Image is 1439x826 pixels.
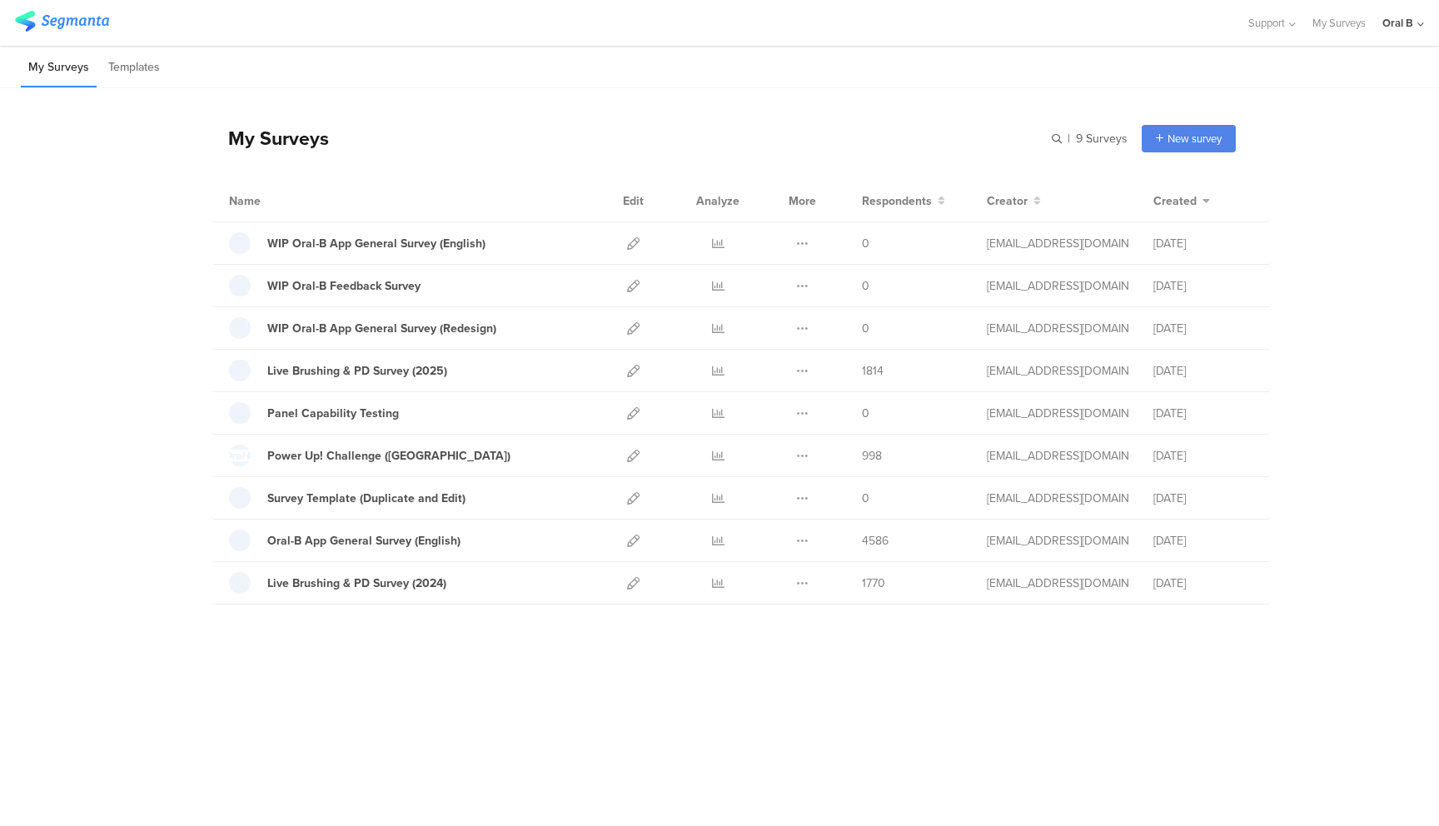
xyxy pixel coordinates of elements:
[1153,362,1253,380] div: [DATE]
[1168,131,1222,147] span: New survey
[267,277,421,295] div: WIP Oral-B Feedback Survey
[267,532,461,550] div: Oral-B App General Survey (English)
[15,11,109,32] img: segmanta logo
[615,180,651,221] div: Edit
[1153,277,1253,295] div: [DATE]
[212,124,329,152] div: My Surveys
[987,277,1128,295] div: polinedrio.v@pg.com
[987,192,1028,210] span: Creator
[229,402,399,424] a: Panel Capability Testing
[987,532,1128,550] div: polinedrio.v@pg.com
[987,490,1128,507] div: polinedrio.v@pg.com
[229,360,447,381] a: Live Brushing & PD Survey (2025)
[1076,130,1128,147] span: 9 Surveys
[229,487,466,509] a: Survey Template (Duplicate and Edit)
[267,362,447,380] div: Live Brushing & PD Survey (2025)
[1153,490,1253,507] div: [DATE]
[267,320,496,337] div: WIP Oral-B App General Survey (Redesign)
[1382,15,1413,31] div: Oral B
[1248,15,1285,31] span: Support
[862,192,932,210] span: Respondents
[229,317,496,339] a: WIP Oral-B App General Survey (Redesign)
[862,320,869,337] span: 0
[1153,575,1253,592] div: [DATE]
[229,192,329,210] div: Name
[862,447,882,465] span: 998
[987,235,1128,252] div: polinedrio.v@pg.com
[101,48,167,87] li: Templates
[1153,320,1253,337] div: [DATE]
[987,575,1128,592] div: polinedrio.v@pg.com
[267,405,399,422] div: Panel Capability Testing
[1153,405,1253,422] div: [DATE]
[862,192,945,210] button: Respondents
[693,180,743,221] div: Analyze
[862,405,869,422] span: 0
[1153,447,1253,465] div: [DATE]
[862,235,869,252] span: 0
[784,180,820,221] div: More
[1153,192,1210,210] button: Created
[987,192,1041,210] button: Creator
[267,575,446,592] div: Live Brushing & PD Survey (2024)
[987,362,1128,380] div: polinedrio.v@pg.com
[1153,532,1253,550] div: [DATE]
[862,277,869,295] span: 0
[229,275,421,296] a: WIP Oral-B Feedback Survey
[862,362,884,380] span: 1814
[267,235,485,252] div: WIP Oral-B App General Survey (English)
[987,320,1128,337] div: polinedrio.v@pg.com
[229,232,485,254] a: WIP Oral-B App General Survey (English)
[1153,192,1197,210] span: Created
[862,490,869,507] span: 0
[21,48,97,87] li: My Surveys
[987,405,1128,422] div: polinedrio.v@pg.com
[987,447,1128,465] div: polinedrio.v@pg.com
[229,572,446,594] a: Live Brushing & PD Survey (2024)
[267,490,466,507] div: Survey Template (Duplicate and Edit)
[862,575,885,592] span: 1770
[1065,130,1073,147] span: |
[1153,235,1253,252] div: [DATE]
[267,447,510,465] div: Power Up! Challenge (US)
[229,530,461,551] a: Oral-B App General Survey (English)
[862,532,889,550] span: 4586
[229,445,510,466] a: Power Up! Challenge ([GEOGRAPHIC_DATA])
